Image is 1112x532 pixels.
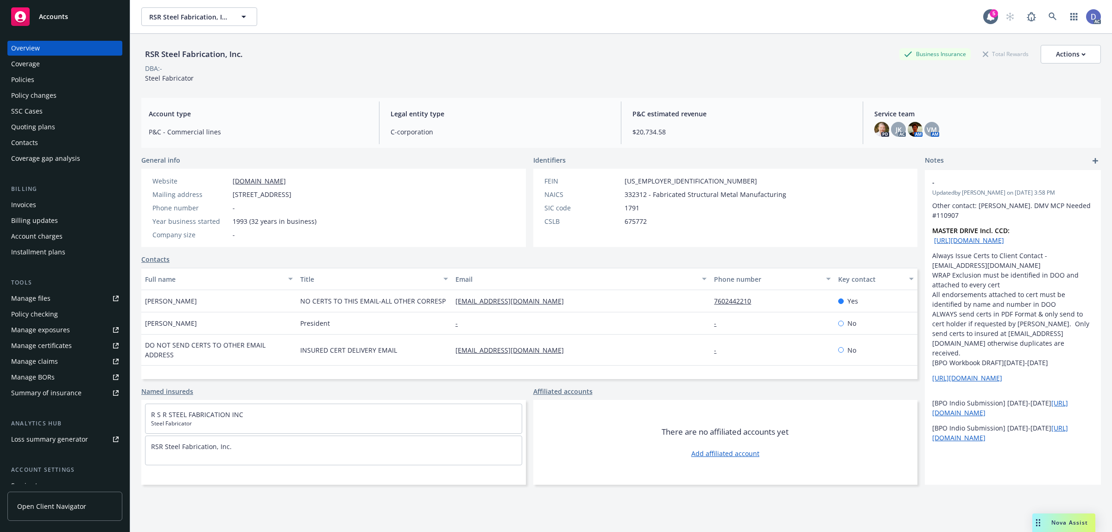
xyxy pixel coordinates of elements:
a: Service team [7,478,122,493]
div: Account charges [11,229,63,244]
div: Manage certificates [11,338,72,353]
button: Full name [141,268,297,290]
div: NAICS [544,190,621,199]
li: WRAP Exclusion must be identified in DOO and attached to every cert [932,270,1093,290]
div: Billing [7,184,122,194]
span: No [847,318,856,328]
div: -Updatedby [PERSON_NAME] on [DATE] 3:58 PMOther contact: [PERSON_NAME]. DMV MCP Needed #110907MAS... [925,170,1101,450]
span: Steel Fabricator [145,74,194,82]
div: Loss summary generator [11,432,88,447]
div: RSR Steel Fabrication, Inc. [141,48,246,60]
button: RSR Steel Fabrication, Inc. [141,7,257,26]
a: [EMAIL_ADDRESS][DOMAIN_NAME] [455,297,571,305]
a: Policy checking [7,307,122,322]
div: Title [300,274,438,284]
div: Service team [11,478,51,493]
a: Manage BORs [7,370,122,385]
a: Billing updates [7,213,122,228]
a: Loss summary generator [7,432,122,447]
span: President [300,318,330,328]
span: 675772 [625,216,647,226]
img: photo [874,122,889,137]
div: Mailing address [152,190,229,199]
a: Search [1043,7,1062,26]
div: 5 [990,9,998,18]
a: - [455,319,465,328]
div: Summary of insurance [11,386,82,400]
span: Account type [149,109,368,119]
div: Manage claims [11,354,58,369]
a: Invoices [7,197,122,212]
span: - [233,230,235,240]
div: Drag to move [1032,513,1044,532]
div: Analytics hub [7,419,122,428]
div: Actions [1056,45,1086,63]
button: Key contact [834,268,917,290]
a: Start snowing [1001,7,1019,26]
span: Open Client Navigator [17,501,86,511]
div: Manage files [11,291,51,306]
span: Legal entity type [391,109,610,119]
a: Installment plans [7,245,122,260]
li: ALWAYS send certs in PDF Format & only send to cert holder if requested by [PERSON_NAME]. Only se... [932,309,1093,358]
button: Nova Assist [1032,513,1095,532]
div: Phone number [714,274,821,284]
a: Named insureds [141,386,193,396]
img: photo [1086,9,1101,24]
a: Overview [7,41,122,56]
div: Manage exposures [11,323,70,337]
span: No [847,345,856,355]
div: Account settings [7,465,122,475]
span: P&C estimated revenue [632,109,852,119]
a: Manage files [7,291,122,306]
span: Steel Fabricator [151,419,516,428]
span: [STREET_ADDRESS] [233,190,291,199]
div: Tools [7,278,122,287]
div: Phone number [152,203,229,213]
a: Policy changes [7,88,122,103]
div: Key contact [838,274,903,284]
span: [PERSON_NAME] [145,296,197,306]
span: C-corporation [391,127,610,137]
a: Affiliated accounts [533,386,593,396]
a: Policies [7,72,122,87]
span: RSR Steel Fabrication, Inc. [149,12,229,22]
a: R S R STEEL FABRICATION INC [151,410,243,419]
span: - [233,203,235,213]
div: Full name [145,274,283,284]
div: Billing updates [11,213,58,228]
span: There are no affiliated accounts yet [662,426,789,437]
a: Contacts [7,135,122,150]
p: [BPO Workbook DRAFT][DATE]-[DATE] [932,358,1093,367]
a: Manage exposures [7,323,122,337]
a: - [714,319,724,328]
div: FEIN [544,176,621,186]
strong: MASTER DRIVE Incl. CCD: [932,226,1010,235]
p: [BPO Indio Submission] [DATE]-[DATE] [932,398,1093,418]
a: RSR Steel Fabrication, Inc. [151,442,232,451]
span: NO CERTS TO THIS EMAIL-ALL OTHER CORRESP [300,296,446,306]
a: [URL][DOMAIN_NAME] [932,374,1002,382]
a: add [1090,155,1101,166]
a: Account charges [7,229,122,244]
a: Add affiliated account [691,449,759,458]
p: Always Issue Certs to Client Contact - [EMAIL_ADDRESS][DOMAIN_NAME] [932,251,1093,270]
a: - [714,346,724,355]
div: Year business started [152,216,229,226]
a: Manage certificates [7,338,122,353]
a: Summary of insurance [7,386,122,400]
span: Identifiers [533,155,566,165]
span: [PERSON_NAME] [145,318,197,328]
span: Accounts [39,13,68,20]
a: Switch app [1065,7,1083,26]
a: Accounts [7,4,122,30]
span: General info [141,155,180,165]
div: Policies [11,72,34,87]
div: Total Rewards [978,48,1033,60]
span: [US_EMPLOYER_IDENTIFICATION_NUMBER] [625,176,757,186]
div: Quoting plans [11,120,55,134]
a: Quoting plans [7,120,122,134]
div: Company size [152,230,229,240]
span: INSURED CERT DELIVERY EMAIL [300,345,397,355]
